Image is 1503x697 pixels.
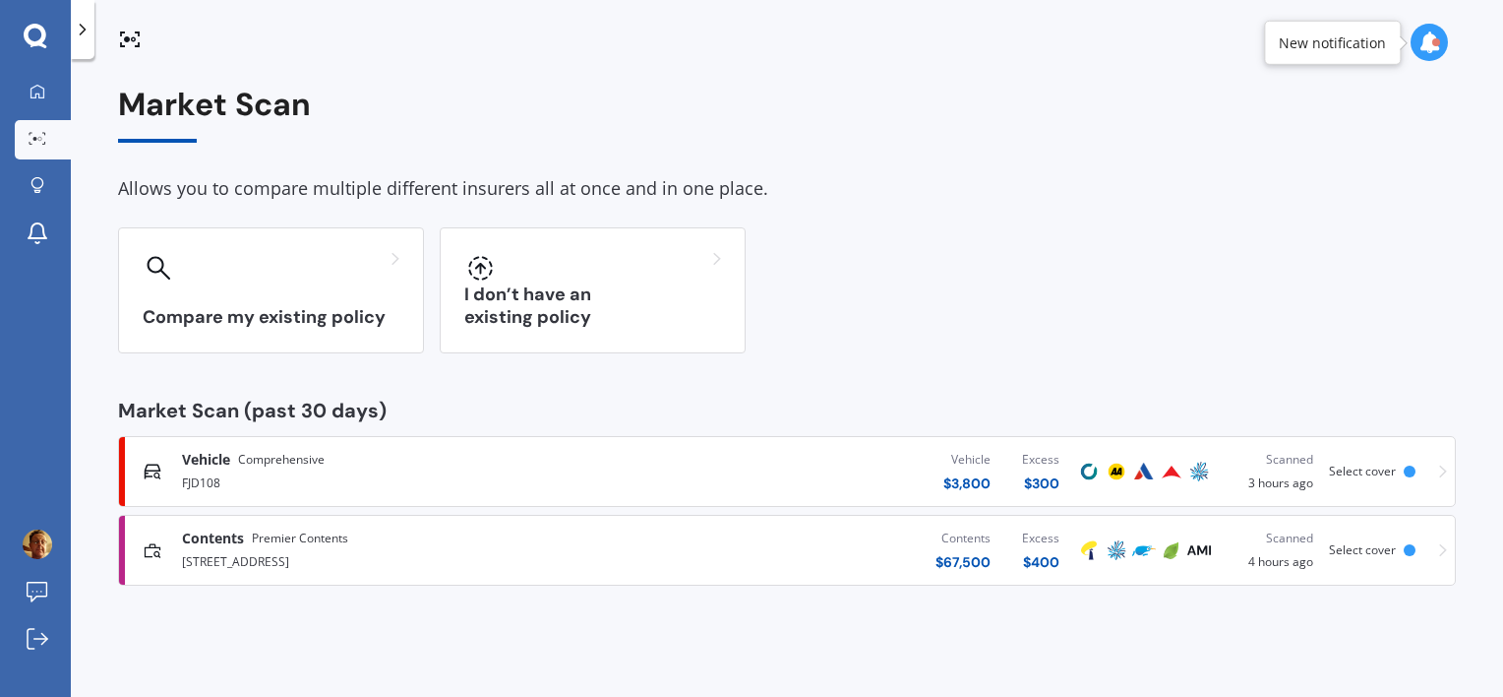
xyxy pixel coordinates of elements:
[238,450,325,470] span: Comprehensive
[1160,539,1183,562] img: Initio
[1077,460,1101,483] img: Cove
[182,470,609,493] div: FJD108
[182,548,609,572] div: [STREET_ADDRESS]
[1132,539,1156,562] img: Trade Me Insurance
[1229,529,1313,572] div: 4 hours ago
[1022,474,1059,493] div: $ 300
[935,529,991,548] div: Contents
[1160,460,1183,483] img: Provident
[118,436,1456,507] a: VehicleComprehensiveFJD108Vehicle$3,800Excess$300CoveAAAutosureProvidentAMPScanned3 hours agoSele...
[1077,539,1101,562] img: Tower
[1132,460,1156,483] img: Autosure
[143,306,399,329] h3: Compare my existing policy
[1279,32,1386,52] div: New notification
[118,401,1456,420] div: Market Scan (past 30 days)
[1329,541,1396,558] span: Select cover
[118,87,1456,143] div: Market Scan
[1329,463,1396,479] span: Select cover
[252,529,348,548] span: Premier Contents
[1229,529,1313,548] div: Scanned
[1229,450,1313,470] div: Scanned
[23,530,52,559] img: ACg8ocILnOGApup-3IfVyVgNWt1TQzUtCdFfenkuKEwGYLrDQjWiJ3Qe=s96-c
[1022,529,1059,548] div: Excess
[1022,552,1059,572] div: $ 400
[464,284,721,329] h3: I don’t have an existing policy
[182,450,230,470] span: Vehicle
[182,529,244,548] span: Contents
[943,450,991,470] div: Vehicle
[1229,450,1313,493] div: 3 hours ago
[1187,460,1211,483] img: AMP
[118,515,1456,586] a: ContentsPremier Contents[STREET_ADDRESS]Contents$67,500Excess$400TowerAMPTrade Me InsuranceInitio...
[118,174,1456,204] div: Allows you to compare multiple different insurers all at once and in one place.
[1105,539,1128,562] img: AMP
[1022,450,1059,470] div: Excess
[943,474,991,493] div: $ 3,800
[935,552,991,572] div: $ 67,500
[1105,460,1128,483] img: AA
[1187,539,1211,562] img: AMI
